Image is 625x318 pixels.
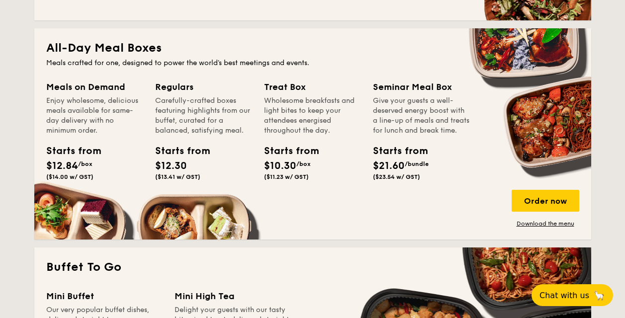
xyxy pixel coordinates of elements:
span: $12.30 [155,160,187,172]
h2: Buffet To Go [46,259,579,275]
a: Download the menu [512,220,579,228]
span: ($13.41 w/ GST) [155,173,200,180]
div: Wholesome breakfasts and light bites to keep your attendees energised throughout the day. [264,96,361,136]
div: Enjoy wholesome, delicious meals available for same-day delivery with no minimum order. [46,96,143,136]
div: Starts from [46,144,91,159]
div: Carefully-crafted boxes featuring highlights from our buffet, curated for a balanced, satisfying ... [155,96,252,136]
span: $12.84 [46,160,78,172]
h2: All-Day Meal Boxes [46,40,579,56]
div: Starts from [373,144,418,159]
div: Give your guests a well-deserved energy boost with a line-up of meals and treats for lunch and br... [373,96,470,136]
span: /bundle [405,160,429,167]
div: Treat Box [264,80,361,94]
span: Chat with us [539,291,589,300]
span: ($23.54 w/ GST) [373,173,420,180]
div: Meals crafted for one, designed to power the world's best meetings and events. [46,58,579,68]
div: Seminar Meal Box [373,80,470,94]
span: $10.30 [264,160,296,172]
span: ($11.23 w/ GST) [264,173,309,180]
div: Mini High Tea [175,289,291,303]
div: Meals on Demand [46,80,143,94]
div: Mini Buffet [46,289,163,303]
button: Chat with us🦙 [532,284,613,306]
div: Starts from [155,144,200,159]
div: Starts from [264,144,309,159]
span: ($14.00 w/ GST) [46,173,93,180]
div: Order now [512,190,579,212]
div: Regulars [155,80,252,94]
span: 🦙 [593,290,605,301]
span: /box [78,160,92,167]
span: /box [296,160,311,167]
span: $21.60 [373,160,405,172]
